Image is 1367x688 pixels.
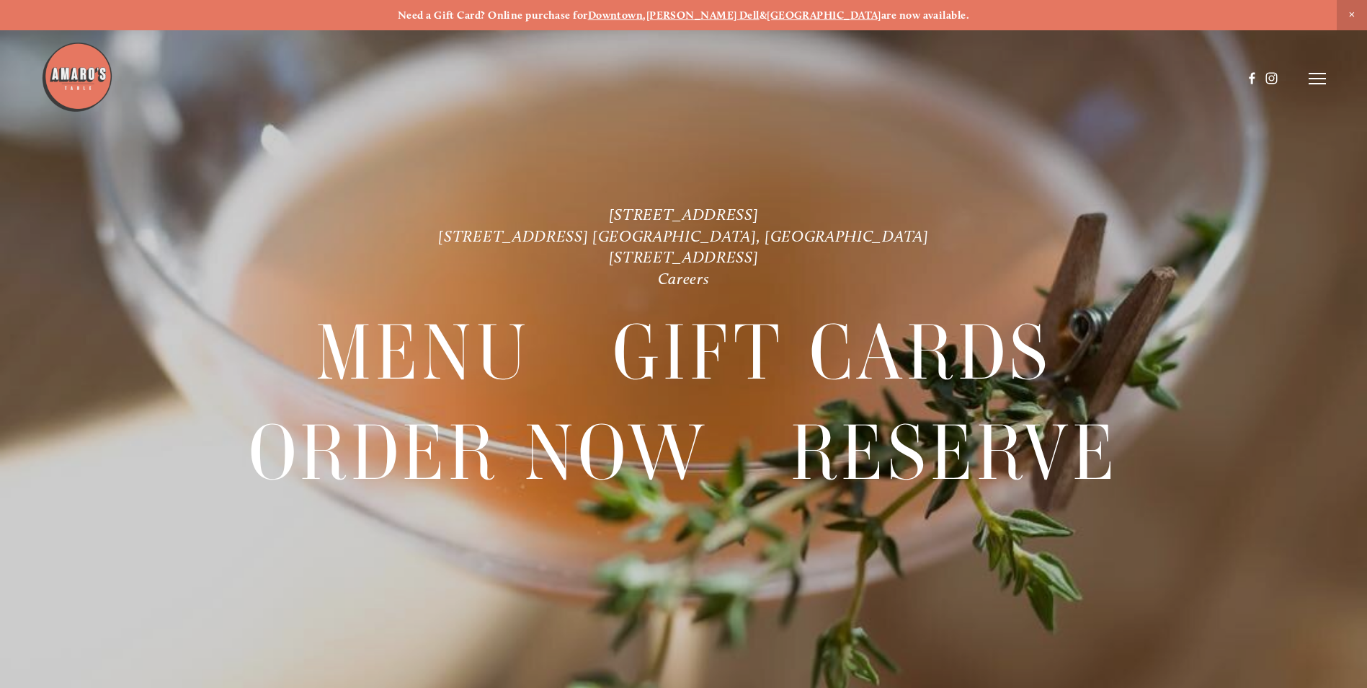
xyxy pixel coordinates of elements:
span: Menu [316,304,530,402]
a: [STREET_ADDRESS] [609,205,759,224]
strong: Need a Gift Card? Online purchase for [398,9,588,22]
a: Gift Cards [613,304,1051,402]
a: [STREET_ADDRESS] [609,247,759,267]
a: [GEOGRAPHIC_DATA] [767,9,881,22]
strong: are now available. [881,9,969,22]
img: Amaro's Table [41,41,113,113]
a: Reserve [791,404,1118,502]
strong: & [760,9,767,22]
a: Order Now [249,404,708,502]
span: Gift Cards [613,304,1051,402]
a: Careers [658,269,710,288]
a: Menu [316,304,530,402]
a: [STREET_ADDRESS] [GEOGRAPHIC_DATA], [GEOGRAPHIC_DATA] [438,226,928,246]
a: Downtown [588,9,644,22]
strong: , [643,9,646,22]
a: [PERSON_NAME] Dell [646,9,760,22]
